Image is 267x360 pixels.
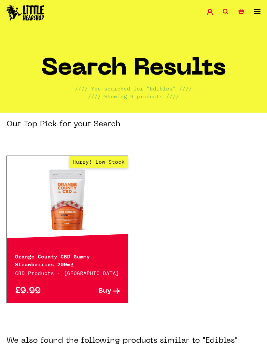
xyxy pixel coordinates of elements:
[41,58,226,85] h1: Search Results
[99,288,111,295] span: Buy
[7,336,238,346] h3: We also found the following products similar to "Edibles"
[15,269,120,277] p: CBD Products · [GEOGRAPHIC_DATA]
[67,288,120,295] a: Buy
[15,252,120,268] p: Orange County CBD Gummy Strawberries 200mg
[7,167,128,232] a: Hurry! Low Stock
[7,119,120,130] h3: Our Top Pick for your Search
[88,92,179,100] p: //// Showing 9 products ////
[15,288,67,295] p: £9.99
[7,5,44,21] img: Little Head Shop Logo
[69,156,128,168] span: Hurry! Low Stock
[75,85,192,92] p: //// You searched for "Edibles" ////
